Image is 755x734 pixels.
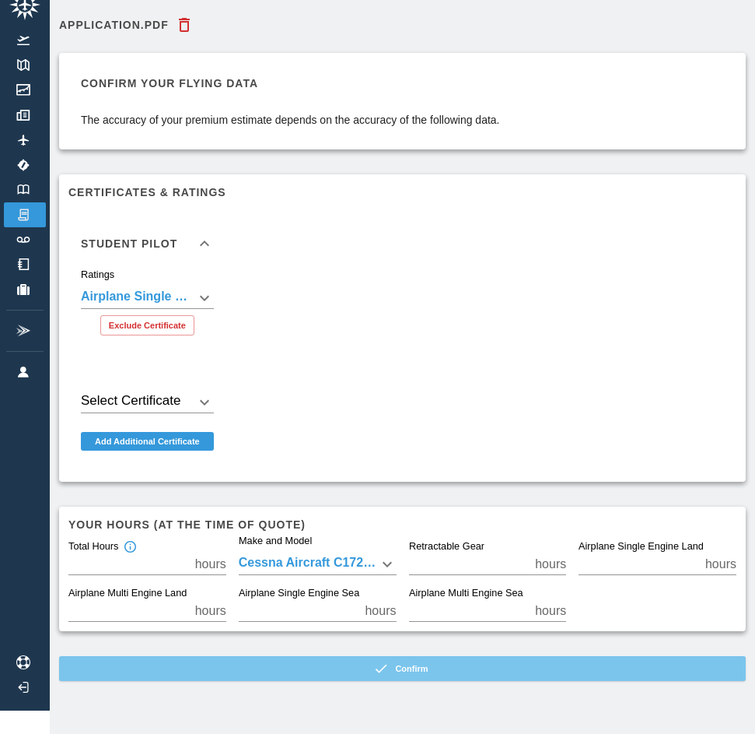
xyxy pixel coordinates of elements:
div: Total Hours [68,540,137,554]
div: Student Pilot [68,269,226,348]
label: Make and Model [239,534,312,548]
label: Airplane Multi Engine Land [68,587,187,601]
p: hours [195,602,226,620]
p: hours [535,555,566,574]
button: Add Additional Certificate [81,432,214,451]
p: hours [365,602,396,620]
label: Airplane Single Engine Sea [239,587,359,601]
button: Exclude Certificate [100,315,194,335]
p: hours [705,555,736,574]
p: The accuracy of your premium estimate depends on the accuracy of the following data. [81,112,724,128]
svg: Total hours in fixed-wing aircraft [123,540,137,554]
label: Airplane Multi Engine Sea [409,587,523,601]
h6: Student Pilot [81,238,177,249]
h6: Application.pdf [59,19,169,30]
p: hours [535,602,566,620]
button: Confirm [59,656,746,681]
p: hours [195,555,226,574]
label: Airplane Single Engine Land [578,540,704,554]
div: Student Pilot [68,219,226,269]
div: Airplane Single Engine Land [81,287,214,309]
h6: Confirm your flying data [81,75,724,92]
h6: Certificates & Ratings [68,184,736,201]
h6: Your hours (at the time of quote) [68,516,736,533]
label: Retractable Gear [409,540,484,554]
div: Cessna Aircraft C172 (60 hours) [239,553,397,575]
label: Ratings [81,268,114,282]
